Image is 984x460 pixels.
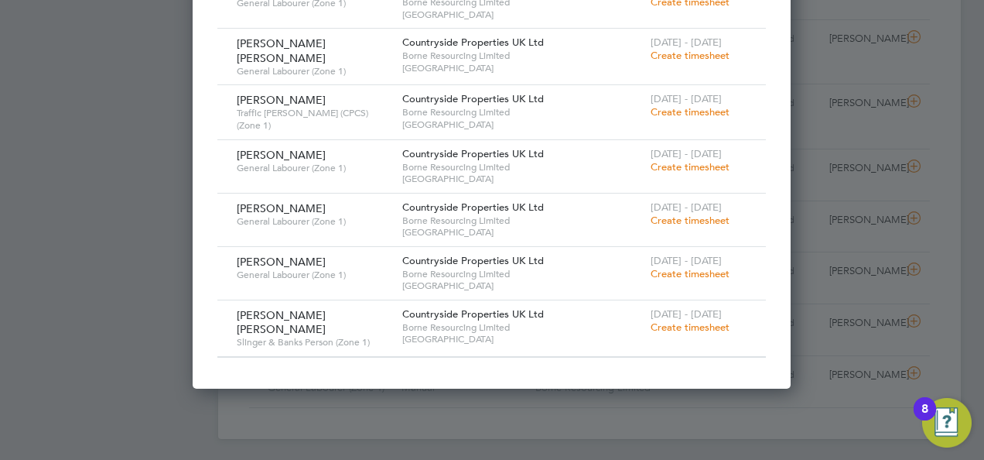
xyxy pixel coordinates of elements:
span: Countryside Properties UK Ltd [402,92,544,105]
span: [GEOGRAPHIC_DATA] [402,118,643,131]
span: Create timesheet [651,267,729,280]
span: [GEOGRAPHIC_DATA] [402,9,643,21]
span: [DATE] - [DATE] [651,201,722,214]
span: General Labourer (Zone 1) [237,269,391,281]
span: [GEOGRAPHIC_DATA] [402,280,643,292]
span: General Labourer (Zone 1) [237,65,391,77]
span: [GEOGRAPHIC_DATA] [402,226,643,239]
span: [PERSON_NAME] [237,201,326,215]
span: Borne Resourcing Limited [402,50,643,62]
span: Countryside Properties UK Ltd [402,36,544,49]
span: [GEOGRAPHIC_DATA] [402,333,643,345]
span: Create timesheet [651,105,729,118]
span: Create timesheet [651,160,729,173]
span: [DATE] - [DATE] [651,147,722,160]
span: [PERSON_NAME] [237,148,326,162]
span: [PERSON_NAME] [PERSON_NAME] [237,308,326,336]
span: General Labourer (Zone 1) [237,162,391,174]
span: [PERSON_NAME] [237,93,326,107]
span: Create timesheet [651,49,729,62]
span: Slinger & Banks Person (Zone 1) [237,336,391,348]
span: [PERSON_NAME] [237,255,326,269]
span: [GEOGRAPHIC_DATA] [402,173,643,185]
span: Countryside Properties UK Ltd [402,201,544,214]
span: Countryside Properties UK Ltd [402,307,544,321]
span: Borne Resourcing Limited [402,106,643,118]
button: Open Resource Center, 8 new notifications [922,398,972,448]
span: Borne Resourcing Limited [402,215,643,227]
span: [DATE] - [DATE] [651,92,722,105]
span: Countryside Properties UK Ltd [402,147,544,160]
span: [GEOGRAPHIC_DATA] [402,62,643,74]
span: [DATE] - [DATE] [651,254,722,267]
span: Countryside Properties UK Ltd [402,254,544,267]
div: 8 [921,409,928,429]
span: Create timesheet [651,321,729,334]
span: [DATE] - [DATE] [651,36,722,49]
span: Borne Resourcing Limited [402,161,643,173]
span: Borne Resourcing Limited [402,268,643,280]
span: General Labourer (Zone 1) [237,215,391,228]
span: Create timesheet [651,214,729,227]
span: Borne Resourcing Limited [402,321,643,334]
span: [PERSON_NAME] [PERSON_NAME] [237,36,326,64]
span: Traffic [PERSON_NAME] (CPCS) (Zone 1) [237,107,391,131]
span: [DATE] - [DATE] [651,307,722,321]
